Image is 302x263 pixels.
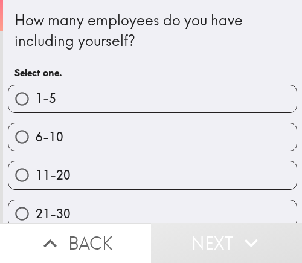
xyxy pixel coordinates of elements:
[36,90,56,107] span: 1-5
[36,129,63,146] span: 6-10
[36,206,71,222] span: 21-30
[151,223,302,263] button: Next
[14,66,291,79] h6: Select one.
[8,85,297,112] button: 1-5
[8,161,297,189] button: 11-20
[8,123,297,151] button: 6-10
[8,200,297,227] button: 21-30
[36,167,71,184] span: 11-20
[14,10,291,51] div: How many employees do you have including yourself?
